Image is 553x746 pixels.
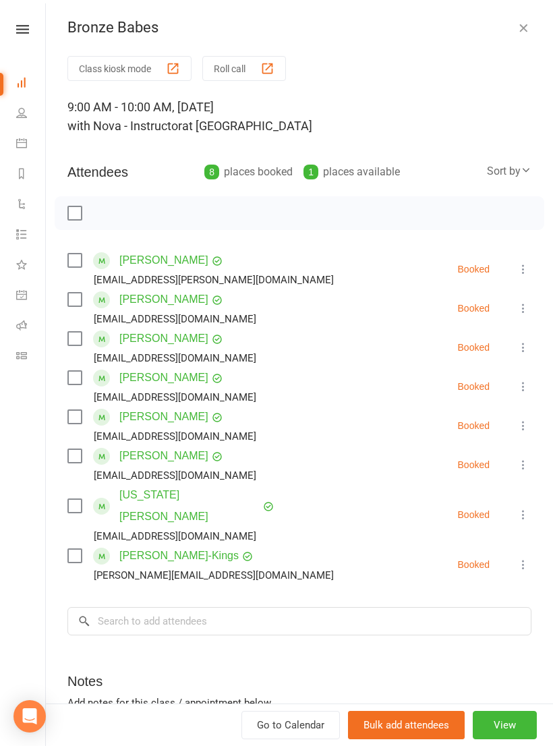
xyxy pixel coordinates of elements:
div: Booked [458,304,490,313]
button: Roll call [202,56,286,81]
a: [PERSON_NAME] [119,406,208,428]
div: [EMAIL_ADDRESS][PERSON_NAME][DOMAIN_NAME] [94,271,334,289]
a: General attendance kiosk mode [16,281,47,312]
div: 8 [204,165,219,179]
div: Notes [67,672,103,691]
button: View [473,711,537,739]
div: Booked [458,343,490,352]
div: [EMAIL_ADDRESS][DOMAIN_NAME] [94,527,256,545]
a: Class kiosk mode [16,342,47,372]
a: [PERSON_NAME]-Kings [119,545,239,567]
div: Booked [458,560,490,569]
div: [EMAIL_ADDRESS][DOMAIN_NAME] [94,428,256,445]
div: Bronze Babes [46,19,553,36]
a: [PERSON_NAME] [119,367,208,389]
a: Reports [16,160,47,190]
div: Booked [458,264,490,274]
span: with Nova - Instructor [67,119,182,133]
a: People [16,99,47,130]
div: places booked [204,163,293,181]
div: [EMAIL_ADDRESS][DOMAIN_NAME] [94,389,256,406]
a: [US_STATE][PERSON_NAME] [119,484,260,527]
a: Dashboard [16,69,47,99]
div: Booked [458,510,490,519]
button: Class kiosk mode [67,56,192,81]
div: Open Intercom Messenger [13,700,46,733]
a: [PERSON_NAME] [119,328,208,349]
a: [PERSON_NAME] [119,445,208,467]
div: [PERSON_NAME][EMAIL_ADDRESS][DOMAIN_NAME] [94,567,334,584]
span: at [GEOGRAPHIC_DATA] [182,119,312,133]
a: What's New [16,251,47,281]
div: [EMAIL_ADDRESS][DOMAIN_NAME] [94,349,256,367]
div: Booked [458,382,490,391]
button: Bulk add attendees [348,711,465,739]
div: [EMAIL_ADDRESS][DOMAIN_NAME] [94,310,256,328]
div: Attendees [67,163,128,181]
div: 9:00 AM - 10:00 AM, [DATE] [67,98,531,136]
div: places available [303,163,400,181]
div: Add notes for this class / appointment below [67,695,531,711]
div: [EMAIL_ADDRESS][DOMAIN_NAME] [94,467,256,484]
a: Calendar [16,130,47,160]
div: Booked [458,421,490,430]
a: Go to Calendar [241,711,340,739]
div: Booked [458,460,490,469]
div: Sort by [487,163,531,180]
div: 1 [303,165,318,179]
input: Search to add attendees [67,607,531,635]
a: [PERSON_NAME] [119,289,208,310]
a: Roll call kiosk mode [16,312,47,342]
a: [PERSON_NAME] [119,250,208,271]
